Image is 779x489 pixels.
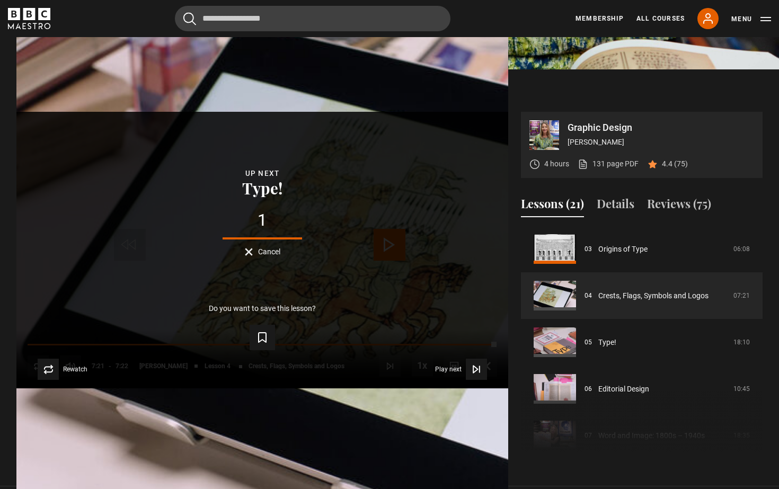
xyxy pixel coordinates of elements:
button: Submit the search query [183,12,196,25]
a: All Courses [636,14,685,23]
a: Membership [576,14,624,23]
a: Editorial Design [598,384,649,395]
p: Graphic Design [568,123,754,132]
p: [PERSON_NAME] [568,137,754,148]
button: Play next [435,359,487,380]
svg: BBC Maestro [8,8,50,29]
a: Crests, Flags, Symbols and Logos [598,290,709,301]
button: Rewatch [38,359,87,380]
p: Do you want to save this lesson? [209,305,316,312]
a: 131 page PDF [578,158,639,170]
span: Cancel [258,248,280,255]
a: Origins of Type [598,244,648,255]
video-js: Video Player [16,112,508,388]
button: Lessons (21) [521,195,584,217]
button: Cancel [245,248,280,256]
a: Type! [598,337,616,348]
button: Type! [239,180,286,196]
div: Up next [33,167,491,180]
p: 4 hours [544,158,569,170]
div: 1 [33,212,491,229]
button: Reviews (75) [647,195,711,217]
button: Details [597,195,634,217]
span: Rewatch [63,366,87,372]
button: Toggle navigation [731,14,771,24]
p: 4.4 (75) [662,158,688,170]
input: Search [175,6,450,31]
span: Play next [435,366,462,372]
